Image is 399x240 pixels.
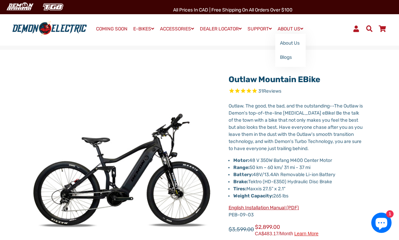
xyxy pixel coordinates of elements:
a: E-BIKES [131,24,157,34]
a: SUPPORT [245,24,274,34]
li: 50 km – 60 km/ 31 mi - 37 mi [233,164,363,171]
strong: Range: [233,165,250,170]
span: All Prices in CAD | Free shipping on all orders over $100 [173,7,292,13]
inbox-online-store-chat: Shopify online store chat [369,213,394,235]
li: 48 V 350W Bafang M400 Center Motor [233,157,363,164]
a: ACCESSORIES [158,24,196,34]
span: Reviews [263,88,281,94]
a: English Installation Manual (PDF) [229,205,299,211]
a: COMING SOON [94,24,130,34]
a: ABOUT US [275,24,306,34]
a: DEALER LOCATOR [197,24,244,34]
strong: Tires: [233,186,247,192]
strong: Motor: [233,158,249,163]
a: Blogs [275,50,306,65]
strong: Brake: [233,179,248,185]
li: 265 lbs [233,192,363,199]
strong: Battery: [233,172,253,177]
li: 48V/13.4Ah Removable Li-ion Battery [233,171,363,178]
span: $3,599.00 [229,225,254,234]
img: Demon Electric [3,1,36,13]
span: 31 reviews [258,88,281,94]
strong: Weight Capacity: [233,193,273,199]
p: Outlaw. The good, the bad, and the outstanding--The Outlaw is Demon's top-of-the-line [MEDICAL_DA... [229,102,363,152]
a: Outlaw Mountain eBike [229,75,320,84]
p: PEB-09-03 [229,204,363,218]
img: Demon Electric logo [10,21,89,36]
li: Tektro (HD-E350) Hydraulic Disc Brake [233,178,363,185]
li: Maxxis 27.5” x 2.1" [233,185,363,192]
span: $2,899.00 [255,223,319,236]
span: Rated 4.8 out of 5 stars 31 reviews [229,88,363,95]
img: TGB Canada [39,1,67,13]
a: About Us [275,36,306,50]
